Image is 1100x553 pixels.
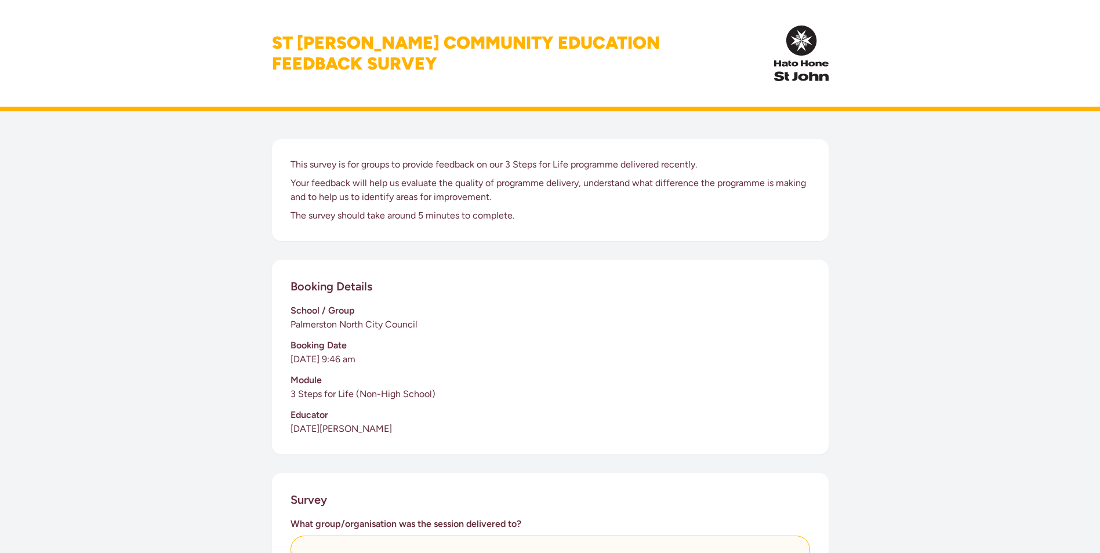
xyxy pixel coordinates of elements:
[291,517,810,531] h3: What group/organisation was the session delivered to?
[291,278,372,294] h2: Booking Details
[291,318,810,332] p: Palmerston North City Council
[272,32,660,74] h1: St [PERSON_NAME] Community Education Feedback Survey
[774,26,828,81] img: InPulse
[291,422,810,436] p: [DATE][PERSON_NAME]
[291,492,327,508] h2: Survey
[291,209,810,223] p: The survey should take around 5 minutes to complete.
[291,176,810,204] p: Your feedback will help us evaluate the quality of programme delivery, understand what difference...
[291,339,810,352] h3: Booking Date
[291,387,810,401] p: 3 Steps for Life (Non-High School)
[291,408,810,422] h3: Educator
[291,158,810,172] p: This survey is for groups to provide feedback on our 3 Steps for Life programme delivered recently.
[291,373,810,387] h3: Module
[291,304,810,318] h3: School / Group
[291,352,810,366] p: [DATE] 9:46 am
